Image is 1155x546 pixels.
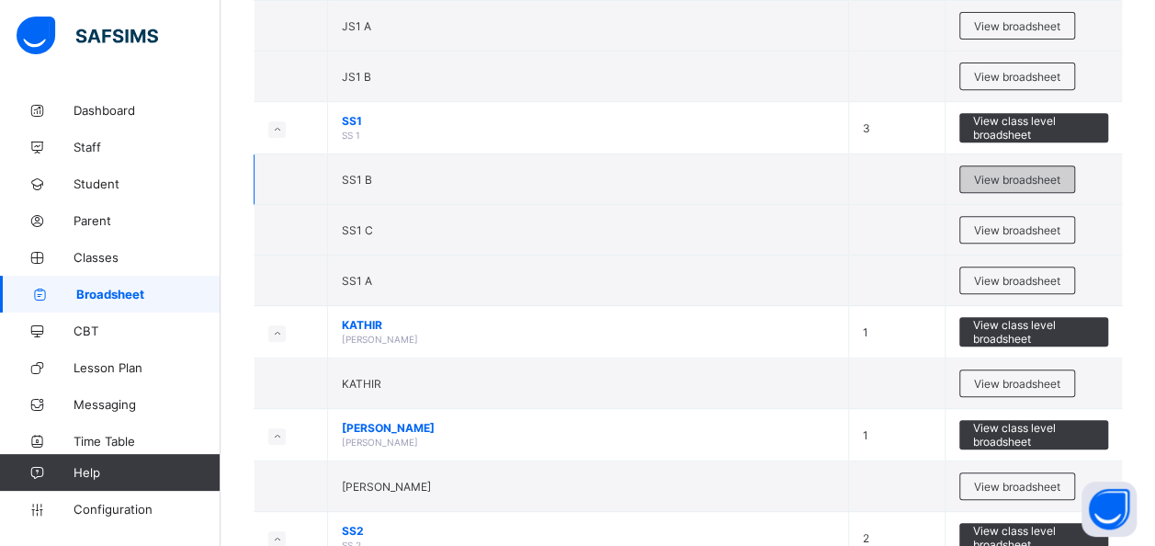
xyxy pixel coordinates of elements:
[974,223,1060,237] span: View broadsheet
[342,114,834,128] span: SS1
[74,324,221,338] span: CBT
[342,274,372,288] span: SS1 A
[74,397,221,412] span: Messaging
[74,103,221,118] span: Dashboard
[74,502,220,517] span: Configuration
[342,437,418,448] span: [PERSON_NAME]
[959,12,1075,26] a: View broadsheet
[959,216,1075,230] a: View broadsheet
[342,318,834,332] span: KATHIR
[863,325,868,339] span: 1
[342,70,371,84] span: JS1 B
[959,113,1108,127] a: View class level broadsheet
[959,420,1108,434] a: View class level broadsheet
[342,130,360,141] span: SS 1
[1081,482,1137,537] button: Open asap
[974,70,1060,84] span: View broadsheet
[342,334,418,345] span: [PERSON_NAME]
[973,421,1094,449] span: View class level broadsheet
[973,114,1094,142] span: View class level broadsheet
[342,173,372,187] span: SS1 B
[74,360,221,375] span: Lesson Plan
[74,465,220,480] span: Help
[974,173,1060,187] span: View broadsheet
[974,480,1060,494] span: View broadsheet
[863,531,869,545] span: 2
[959,165,1075,179] a: View broadsheet
[959,267,1075,280] a: View broadsheet
[974,19,1060,33] span: View broadsheet
[959,317,1108,331] a: View class level broadsheet
[74,213,221,228] span: Parent
[342,19,371,33] span: JS1 A
[76,287,221,301] span: Broadsheet
[342,421,834,435] span: [PERSON_NAME]
[74,140,221,154] span: Staff
[342,377,381,391] span: KATHIR
[959,472,1075,486] a: View broadsheet
[74,176,221,191] span: Student
[17,17,158,55] img: safsims
[974,377,1060,391] span: View broadsheet
[959,63,1075,76] a: View broadsheet
[74,434,221,449] span: Time Table
[959,370,1075,383] a: View broadsheet
[74,250,221,265] span: Classes
[863,121,870,135] span: 3
[342,524,834,538] span: SS2
[863,428,868,442] span: 1
[973,318,1094,346] span: View class level broadsheet
[342,480,431,494] span: [PERSON_NAME]
[959,523,1108,537] a: View class level broadsheet
[342,223,373,237] span: SS1 C
[974,274,1060,288] span: View broadsheet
